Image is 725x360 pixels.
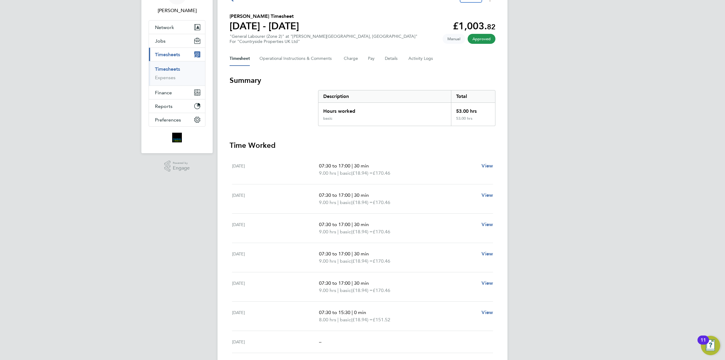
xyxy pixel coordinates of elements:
span: View [482,280,493,286]
img: bromak-logo-retina.png [172,133,182,142]
a: Go to home page [149,133,205,142]
span: – [319,339,321,345]
span: View [482,222,493,227]
span: Engage [173,166,190,171]
span: 9.00 hrs [319,258,336,264]
a: View [482,280,493,287]
span: | [337,229,339,235]
div: 11 [701,340,706,348]
div: [DATE] [232,309,319,323]
app-decimal: £1,003. [453,20,495,32]
button: Pay [368,51,375,66]
button: Reports [149,99,205,113]
span: This timesheet was manually created. [443,34,465,44]
div: Timesheets [149,61,205,86]
span: £170.46 [373,229,390,235]
div: [DATE] [232,250,319,265]
span: 82 [487,22,495,31]
span: 07:30 to 17:00 [319,192,350,198]
span: 07:30 to 17:00 [319,163,350,169]
span: | [352,192,353,198]
span: (£18.94) = [351,199,373,205]
span: £151.52 [373,317,390,323]
span: 30 min [354,280,369,286]
div: 53.00 hrs [451,103,495,116]
h3: Summary [230,76,495,85]
button: Finance [149,86,205,99]
div: [DATE] [232,221,319,235]
div: For "Countryside Properties UK Ltd" [230,39,417,44]
button: Jobs [149,34,205,47]
button: Operational Instructions & Comments [259,51,334,66]
span: | [337,287,339,293]
span: Reports [155,103,172,109]
span: 07:30 to 17:00 [319,251,350,257]
div: Summary [318,90,495,126]
div: Hours worked [318,103,451,116]
span: View [482,251,493,257]
div: Description [318,90,451,102]
div: Total [451,90,495,102]
span: Powered by [173,161,190,166]
a: Powered byEngage [164,161,190,172]
h2: [PERSON_NAME] Timesheet [230,13,299,20]
a: Expenses [155,75,176,80]
span: Finance [155,90,172,96]
span: (£18.94) = [351,170,373,176]
span: (£18.94) = [351,258,373,264]
span: 0 min [354,310,366,315]
span: basic [340,287,351,294]
a: View [482,221,493,228]
a: Timesheets [155,66,180,72]
div: [DATE] [232,162,319,177]
span: 9.00 hrs [319,229,336,235]
span: View [482,310,493,315]
span: | [352,222,353,227]
span: basic [340,170,351,177]
span: | [337,199,339,205]
a: View [482,162,493,170]
span: | [352,163,353,169]
span: £170.46 [373,287,390,293]
div: 53.00 hrs [451,116,495,126]
span: 07:30 to 17:00 [319,280,350,286]
span: | [352,280,353,286]
button: Network [149,21,205,34]
span: Timesheets [155,52,180,57]
div: [DATE] [232,338,319,345]
span: £170.46 [373,199,390,205]
span: View [482,163,493,169]
span: basic [340,258,351,265]
span: 07:30 to 15:30 [319,310,350,315]
span: £170.46 [373,258,390,264]
span: 30 min [354,251,369,257]
button: Details [385,51,399,66]
button: Open Resource Center, 11 new notifications [701,336,720,355]
span: £170.46 [373,170,390,176]
button: Activity Logs [408,51,434,66]
span: 07:30 to 17:00 [319,222,350,227]
a: View [482,192,493,199]
span: Preferences [155,117,181,123]
span: (£18.94) = [351,287,373,293]
span: basic [340,228,351,235]
span: basic [340,199,351,206]
span: (£18.94) = [351,317,373,323]
span: | [337,170,339,176]
div: basic [323,116,332,121]
button: Charge [344,51,358,66]
span: | [337,258,339,264]
span: (£18.94) = [351,229,373,235]
a: View [482,250,493,258]
a: View [482,309,493,316]
span: Network [155,24,174,30]
span: 30 min [354,192,369,198]
span: 30 min [354,163,369,169]
span: | [337,317,339,323]
div: [DATE] [232,280,319,294]
div: [DATE] [232,192,319,206]
span: | [352,251,353,257]
div: "General Labourer (Zone 2)" at "[PERSON_NAME][GEOGRAPHIC_DATA], [GEOGRAPHIC_DATA]" [230,34,417,44]
span: 9.00 hrs [319,199,336,205]
button: Preferences [149,113,205,126]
